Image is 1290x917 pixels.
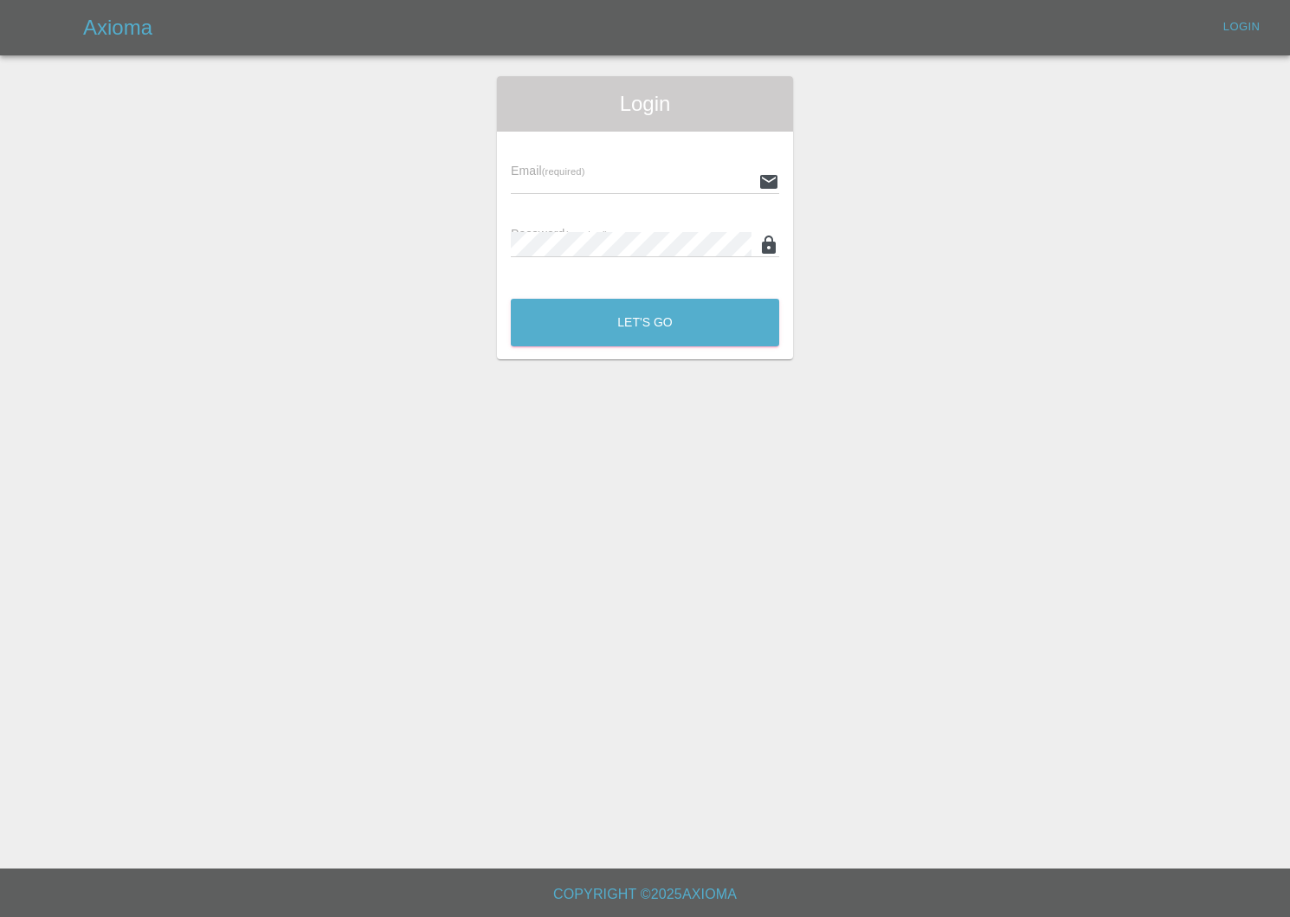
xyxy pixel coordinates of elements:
span: Password [511,227,608,241]
a: Login [1214,14,1269,41]
h5: Axioma [83,14,152,42]
h6: Copyright © 2025 Axioma [14,882,1276,907]
span: Login [511,90,779,118]
small: (required) [565,229,609,240]
button: Let's Go [511,299,779,346]
span: Email [511,164,584,178]
small: (required) [542,166,585,177]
